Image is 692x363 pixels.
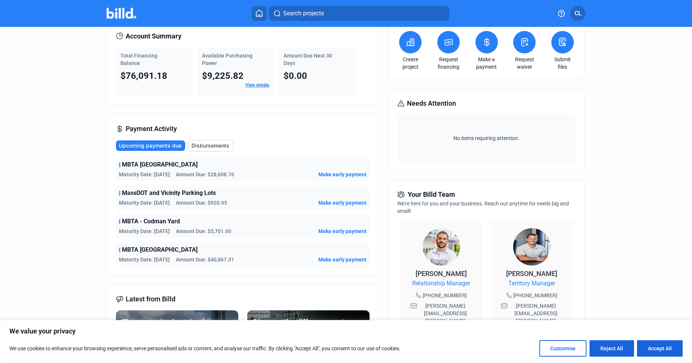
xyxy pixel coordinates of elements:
span: MBTA [GEOGRAPHIC_DATA] [122,245,198,254]
button: Search projects [269,6,449,21]
span: Upcoming payments due [119,142,181,149]
a: Submit files [549,56,576,71]
a: Request financing [435,56,462,71]
span: Territory Manager [508,279,555,288]
span: $76,091.18 [120,71,167,81]
span: Total Financing Balance [120,53,157,66]
p: We use cookies to enhance your browsing experience, serve personalised ads or content, and analys... [9,344,401,353]
span: Maturity Date: [DATE] [119,199,170,207]
span: [PERSON_NAME][EMAIL_ADDRESS][PERSON_NAME][DOMAIN_NAME] [509,302,563,332]
span: Maturity Date: [DATE] [119,227,170,235]
span: Amount Due: $5,701.60 [176,227,231,235]
span: Needs Attention [407,98,456,109]
button: Reject All [590,340,634,357]
button: CL [570,6,585,21]
span: Disbursements [192,142,229,149]
div: The strategies best-in-class subs use for a resilient business [122,316,232,339]
span: Search projects [283,9,324,18]
span: No items requiring attention. [400,134,572,142]
span: $0.00 [284,71,307,81]
span: Amount Due: $920.95 [176,199,227,207]
img: Billd Company Logo [107,8,136,19]
span: We're here for you and your business. Reach out anytime for needs big and small! [397,201,569,214]
span: Maturity Date: [DATE] [119,256,170,263]
div: Discover the difference a strong capital strategy can make [253,316,364,339]
button: Make early payment [318,199,367,207]
button: Make early payment [318,256,367,263]
button: Make early payment [318,171,367,178]
span: MBTA [GEOGRAPHIC_DATA] [122,160,198,169]
span: CL [575,9,582,18]
span: Payment Activity [126,124,177,134]
span: [PERSON_NAME] [416,270,467,277]
a: Request waiver [511,56,538,71]
span: Maturity Date: [DATE] [119,171,170,178]
span: Latest from Billd [126,294,175,304]
img: Relationship Manager [423,228,460,266]
span: Available Purchasing Power [202,53,252,66]
span: Amount Due Next 30 Days [284,53,332,66]
span: MassDOT and Vicinity Parking Lots [122,189,216,198]
span: Your Billd Team [408,189,455,200]
span: MBTA - Codman Yard [122,217,180,226]
span: [PHONE_NUMBER] [513,292,557,299]
button: Make early payment [318,227,367,235]
p: We value your privacy [9,327,683,336]
span: Amount Due: $40,867.31 [176,256,234,263]
button: Upcoming payments due [116,140,185,151]
a: Create project [397,56,423,71]
a: View details [245,83,269,88]
span: Relationship Manager [412,279,470,288]
img: Territory Manager [513,228,551,266]
button: Customise [539,340,587,357]
span: [PHONE_NUMBER] [423,292,467,299]
span: Account Summary [126,31,181,41]
button: Accept All [637,340,683,357]
button: Disbursements [188,140,233,151]
span: $9,225.82 [202,71,244,81]
span: [PERSON_NAME][EMAIL_ADDRESS][PERSON_NAME][DOMAIN_NAME] [419,302,472,332]
a: Make a payment [474,56,500,71]
span: Amount Due: $28,608.76 [176,171,234,178]
span: [PERSON_NAME] [506,270,557,277]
